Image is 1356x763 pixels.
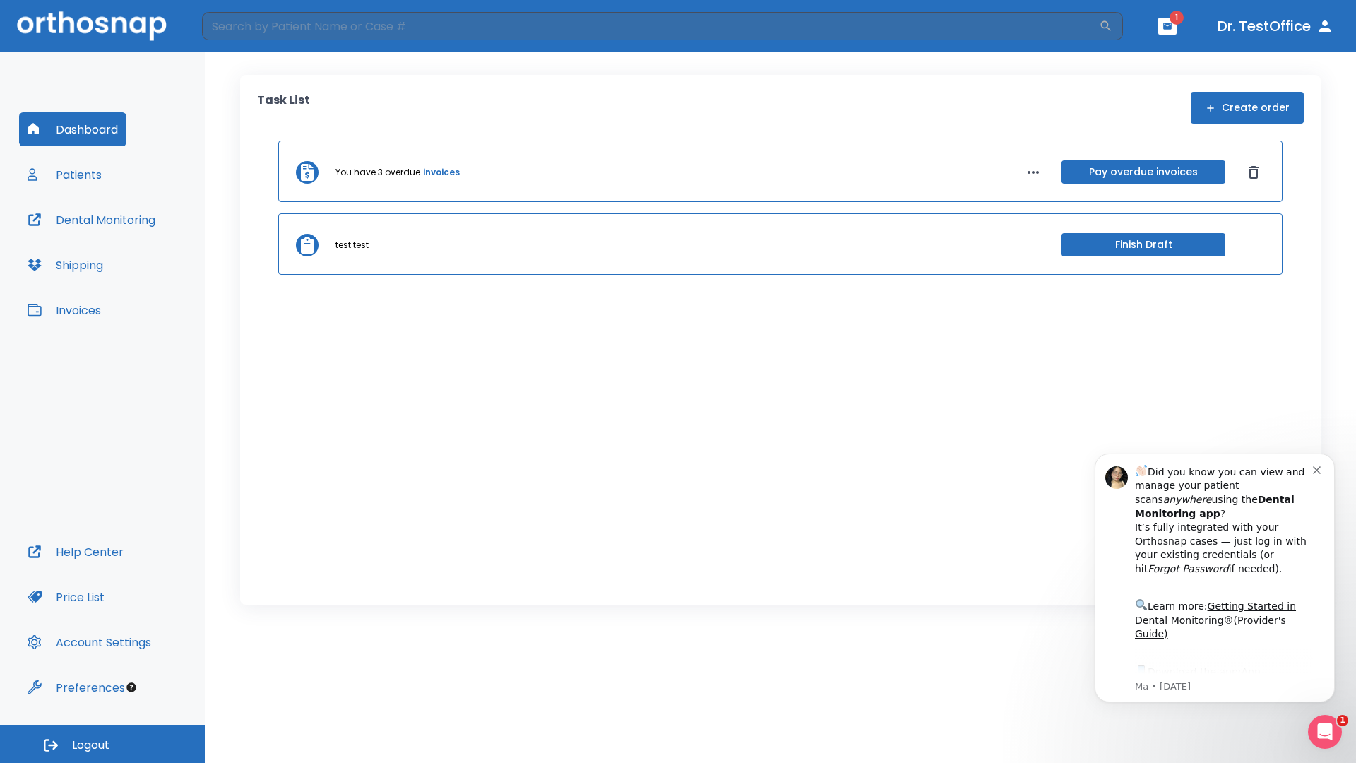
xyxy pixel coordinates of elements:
[72,738,109,753] span: Logout
[19,293,109,327] button: Invoices
[257,92,310,124] p: Task List
[19,248,112,282] button: Shipping
[1212,13,1339,39] button: Dr. TestOffice
[1191,92,1304,124] button: Create order
[19,112,126,146] button: Dashboard
[1061,160,1225,184] button: Pay overdue invoices
[335,166,420,179] p: You have 3 overdue
[19,625,160,659] button: Account Settings
[423,166,460,179] a: invoices
[19,535,132,569] button: Help Center
[1308,715,1342,749] iframe: Intercom live chat
[19,158,110,191] button: Patients
[17,11,167,40] img: Orthosnap
[1170,11,1184,25] span: 1
[1073,436,1356,756] iframe: Intercom notifications message
[19,670,133,704] button: Preferences
[1061,233,1225,256] button: Finish Draft
[335,239,369,252] p: test test
[1337,715,1348,726] span: 1
[125,681,138,694] div: Tooltip anchor
[202,12,1099,40] input: Search by Patient Name or Case #
[1242,161,1265,184] button: Dismiss
[19,203,164,237] button: Dental Monitoring
[19,580,113,614] button: Price List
